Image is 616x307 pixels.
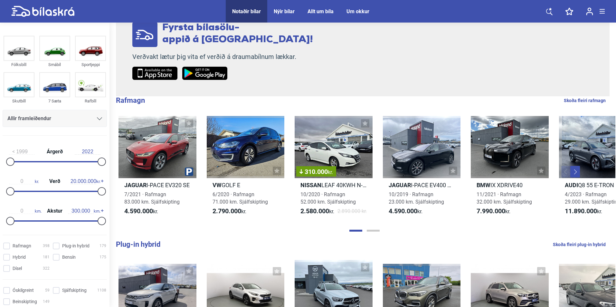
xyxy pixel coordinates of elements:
[100,243,106,249] span: 179
[477,191,532,205] span: 11/2021 · Rafmagn 32.000 km. Sjálfskipting
[62,254,76,261] span: Bensín
[43,243,50,249] span: 398
[4,97,34,105] div: Skutbíll
[300,182,321,188] b: Nissan
[328,169,333,175] span: kr.
[124,207,153,215] b: 4.590.000
[561,166,571,177] button: Previous
[62,287,87,294] span: Sjálfskipting
[43,298,50,305] span: 149
[9,208,42,214] span: km.
[564,96,606,105] a: Skoða fleiri rafmagn
[570,166,580,177] button: Next
[124,182,147,188] b: Jaguar
[213,207,246,215] span: kr.
[300,191,356,205] span: 10/2020 · Rafmagn 52.000 km. Sjálfskipting
[43,265,50,272] span: 322
[124,191,180,205] span: 7/2021 · Rafmagn 83.000 km. Sjálfskipting
[213,191,268,205] span: 6/2020 · Rafmagn 71.000 km. Sjálfskipting
[383,116,461,221] a: JaguarI-PACE EV400 HSE10/2019 · Rafmagn23.000 km. Sjálfskipting4.590.000kr.
[586,7,593,15] img: user-login.svg
[471,116,549,221] a: BMWIX XDRIVE4011/2021 · Rafmagn32.000 km. Sjálfskipting7.990.000kr.
[13,287,34,294] span: Óskilgreint
[116,96,145,104] b: Rafmagn
[383,181,461,189] h2: I-PACE EV400 HSE
[48,179,62,184] span: Verð
[13,298,37,305] span: Beinskipting
[9,178,39,184] span: kr.
[45,287,50,294] span: 59
[39,97,70,105] div: 7 Sæta
[45,208,64,214] span: Akstur
[68,208,100,214] span: km.
[565,207,602,215] span: kr.
[162,23,313,45] span: Fyrsta bílasölu- appið á [GEOGRAPHIC_DATA]!
[124,207,158,215] span: kr.
[300,207,334,215] span: kr.
[337,207,367,215] span: 2.890.000 kr.
[118,116,196,221] a: JaguarI-PACE EV320 SE7/2021 · Rafmagn83.000 km. Sjálfskipting4.590.000kr.
[295,116,373,221] a: 310.000kr.NissanLEAF 40KWH N-CONNECTA10/2020 · Rafmagn52.000 km. Sjálfskipting2.580.000kr.2.890.0...
[389,207,422,215] span: kr.
[389,191,444,205] span: 10/2019 · Rafmagn 23.000 km. Sjálfskipting
[471,181,549,189] h2: IX XDRIVE40
[7,114,51,123] span: Allir framleiðendur
[100,254,106,261] span: 175
[45,149,64,154] span: Árgerð
[477,182,490,188] b: BMW
[13,265,22,272] span: Dísel
[389,182,411,188] b: Jaguar
[43,254,50,261] span: 181
[116,240,160,248] b: Plug-in hybrid
[477,207,510,215] span: kr.
[132,53,313,61] p: Verðvakt lætur þig vita ef verðið á draumabílnum lækkar.
[367,230,380,232] button: Page 2
[565,182,578,188] b: Audi
[75,61,106,68] div: Sportjeppi
[13,254,26,261] span: Hybrid
[308,8,334,14] a: Allt um bíla
[274,8,295,14] a: Nýir bílar
[97,287,106,294] span: 1108
[13,243,31,249] span: Rafmagn
[62,243,90,249] span: Plug-in hybrid
[207,116,285,221] a: VWGOLF E6/2020 · Rafmagn71.000 km. Sjálfskipting2.790.000kr.
[477,207,505,215] b: 7.990.000
[389,207,417,215] b: 4.590.000
[118,181,196,189] h2: I-PACE EV320 SE
[300,207,329,215] b: 2.580.000
[349,230,362,232] button: Page 1
[39,61,70,68] div: Smábíl
[232,8,261,14] a: Notaðir bílar
[565,207,597,215] b: 11.890.000
[75,97,106,105] div: Rafbíll
[213,207,241,215] b: 2.790.000
[295,181,373,189] h2: LEAF 40KWH N-CONNECTA
[299,168,333,175] span: 310.000
[71,178,100,184] span: kr.
[4,61,34,68] div: Fólksbíll
[213,182,222,188] b: VW
[207,181,285,189] h2: GOLF E
[346,8,369,14] a: Um okkur
[553,240,606,249] a: Skoða fleiri plug-in hybrid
